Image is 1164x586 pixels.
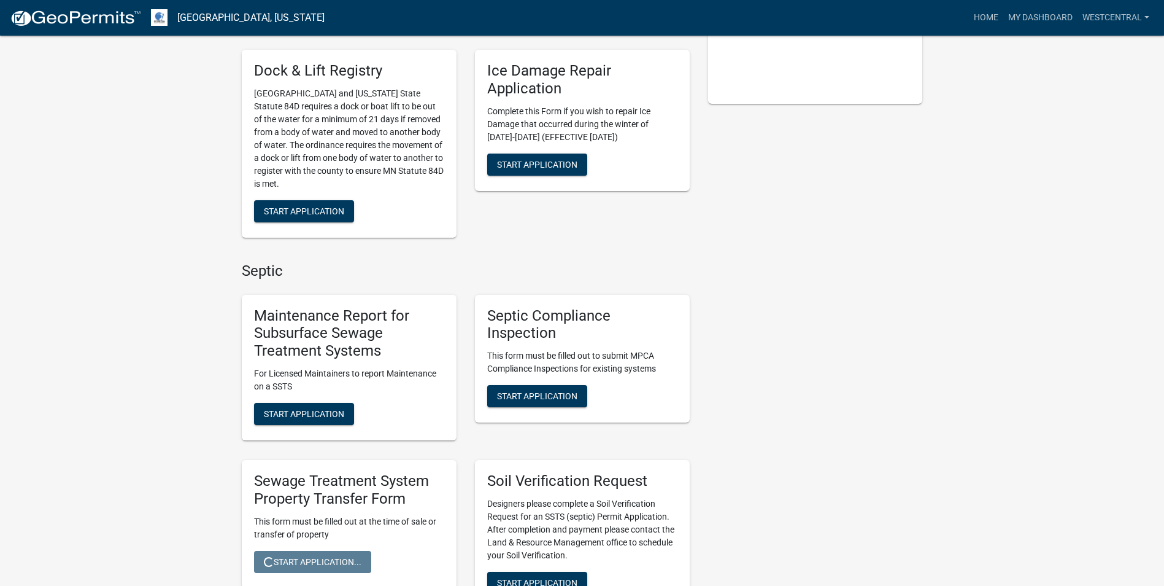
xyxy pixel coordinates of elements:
[487,385,587,407] button: Start Application
[497,391,577,401] span: Start Application
[151,9,168,26] img: Otter Tail County, Minnesota
[242,262,690,280] h4: Septic
[254,403,354,425] button: Start Application
[254,367,444,393] p: For Licensed Maintainers to report Maintenance on a SSTS
[487,105,677,144] p: Complete this Form if you wish to repair Ice Damage that occurred during the winter of [DATE]-[DA...
[254,307,444,360] h5: Maintenance Report for Subsurface Sewage Treatment Systems
[177,7,325,28] a: [GEOGRAPHIC_DATA], [US_STATE]
[487,154,587,176] button: Start Application
[487,498,677,562] p: Designers please complete a Soil Verification Request for an SSTS (septic) Permit Application. Af...
[1077,6,1154,29] a: westcentral
[487,307,677,343] h5: Septic Compliance Inspection
[497,159,577,169] span: Start Application
[264,557,361,566] span: Start Application...
[254,200,354,222] button: Start Application
[264,409,344,419] span: Start Application
[254,551,371,573] button: Start Application...
[487,472,677,490] h5: Soil Verification Request
[254,62,444,80] h5: Dock & Lift Registry
[264,206,344,216] span: Start Application
[969,6,1003,29] a: Home
[487,62,677,98] h5: Ice Damage Repair Application
[487,350,677,375] p: This form must be filled out to submit MPCA Compliance Inspections for existing systems
[254,472,444,508] h5: Sewage Treatment System Property Transfer Form
[1003,6,1077,29] a: My Dashboard
[254,515,444,541] p: This form must be filled out at the time of sale or transfer of property
[254,87,444,190] p: [GEOGRAPHIC_DATA] and [US_STATE] State Statute 84D requires a dock or boat lift to be out of the ...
